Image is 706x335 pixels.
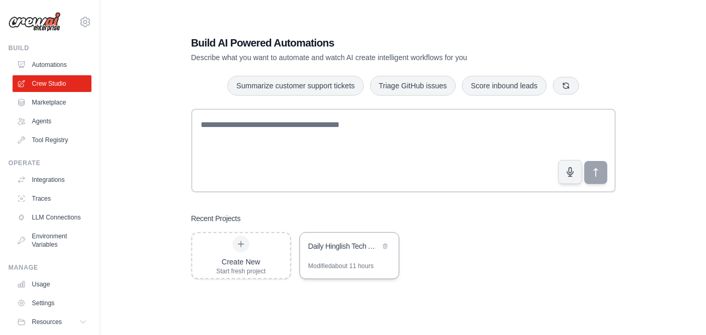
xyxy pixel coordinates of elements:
a: Usage [13,276,91,293]
h1: Build AI Powered Automations [191,36,542,50]
h3: Recent Projects [191,213,241,224]
button: Get new suggestions [553,77,579,95]
button: Score inbound leads [462,76,547,96]
a: LLM Connections [13,209,91,226]
div: Start fresh project [216,267,266,275]
a: Automations [13,56,91,73]
a: Marketplace [13,94,91,111]
button: Resources [13,314,91,330]
a: Traces [13,190,91,207]
button: Summarize customer support tickets [227,76,363,96]
a: Crew Studio [13,75,91,92]
button: Triage GitHub issues [370,76,456,96]
div: Operate [8,159,91,167]
button: Click to speak your automation idea [558,160,582,184]
img: Logo [8,12,61,32]
a: Tool Registry [13,132,91,148]
a: Integrations [13,171,91,188]
div: Modified about 11 hours [308,262,374,270]
a: Settings [13,295,91,311]
a: Environment Variables [13,228,91,253]
a: Agents [13,113,91,130]
div: Daily Hinglish Tech Audio [308,241,380,251]
div: Create New [216,257,266,267]
button: Delete project [380,241,390,251]
div: Manage [8,263,91,272]
div: Build [8,44,91,52]
span: Resources [32,318,62,326]
p: Describe what you want to automate and watch AI create intelligent workflows for you [191,52,542,63]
